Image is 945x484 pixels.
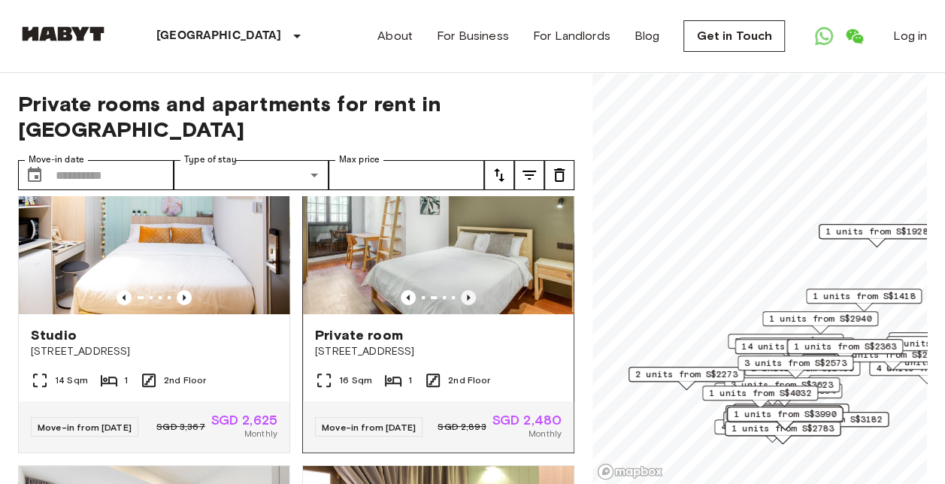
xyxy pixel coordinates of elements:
a: Blog [635,27,660,45]
a: For Business [437,27,509,45]
span: 1 units from S$2940 [769,312,871,325]
div: Map marker [744,361,860,384]
div: Map marker [725,405,841,428]
span: Monthly [244,427,277,440]
div: Map marker [773,412,889,435]
label: Max price [339,153,380,166]
a: Open WeChat [839,21,869,51]
div: Map marker [819,224,934,247]
div: Map marker [725,421,841,444]
span: Private room [315,326,403,344]
span: 4 units from S$1680 [721,420,823,434]
span: 14 Sqm [55,374,88,387]
span: [STREET_ADDRESS] [31,344,277,359]
div: Map marker [762,311,878,334]
span: [STREET_ADDRESS] [315,344,562,359]
span: Studio [31,326,77,344]
div: Map marker [724,377,840,401]
span: 2nd Floor [448,374,490,387]
span: 1 units from S$4032 [709,386,811,400]
a: Get in Touch [683,20,785,52]
a: Mapbox logo [597,463,663,480]
div: Map marker [726,383,842,407]
div: Map marker [727,407,843,430]
p: [GEOGRAPHIC_DATA] [156,27,282,45]
button: tune [544,160,574,190]
label: Move-in date [29,153,84,166]
img: Habyt [18,26,108,41]
div: Map marker [806,289,922,312]
span: Monthly [529,427,562,440]
span: Private rooms and apartments for rent in [GEOGRAPHIC_DATA] [18,91,574,142]
span: 3 units from S$3024 [745,338,847,352]
span: 1 units from S$3182 [780,413,882,426]
div: Map marker [733,404,849,427]
span: SGD 2,893 [438,420,486,434]
button: Choose date [20,160,50,190]
button: Previous image [117,290,132,305]
div: Map marker [787,339,903,362]
span: 3 units from S$1764 [734,334,837,348]
span: SGD 3,367 [156,420,204,434]
span: 3 units from S$3623 [731,378,833,392]
span: 1 units from S$1928 [825,225,928,238]
a: Previous imagePrevious imagePrivate room[STREET_ADDRESS]16 Sqm12nd FloorMove-in from [DATE]SGD 2,... [302,133,574,453]
span: 1 units from S$2363 [794,340,896,353]
span: 1 units from S$1418 [813,289,915,303]
img: Marketing picture of unit SG-01-111-002-001 [19,134,289,314]
div: Map marker [628,367,744,390]
span: 16 Sqm [339,374,372,387]
span: 2nd Floor [164,374,206,387]
div: Map marker [738,337,854,361]
div: Map marker [786,339,902,362]
img: Marketing picture of unit SG-01-021-008-01 [303,134,574,314]
a: Marketing picture of unit SG-01-111-002-001Previous imagePrevious imageStudio[STREET_ADDRESS]14 S... [18,133,290,453]
a: Log in [893,27,927,45]
div: Map marker [738,355,853,379]
button: tune [514,160,544,190]
a: Open WhatsApp [809,21,839,51]
span: 1 [408,374,412,387]
span: Move-in from [DATE] [38,422,132,433]
div: Map marker [723,411,839,434]
button: Previous image [461,290,476,305]
div: Map marker [734,339,856,362]
span: Move-in from [DATE] [322,422,416,433]
span: 1 units from S$3990 [734,407,836,421]
span: 2 units from S$2273 [635,368,738,381]
button: tune [484,160,514,190]
button: Previous image [177,290,192,305]
span: 14 units from S$2348 [741,340,849,353]
button: Previous image [401,290,416,305]
span: 1 [124,374,128,387]
span: SGD 2,625 [211,413,277,427]
label: Type of stay [184,153,237,166]
div: Map marker [714,419,830,443]
div: Map marker [728,334,844,357]
div: Map marker [702,386,818,409]
a: For Landlords [533,27,610,45]
a: About [377,27,413,45]
span: 3 units from S$2573 [744,356,847,370]
span: SGD 2,480 [492,413,562,427]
